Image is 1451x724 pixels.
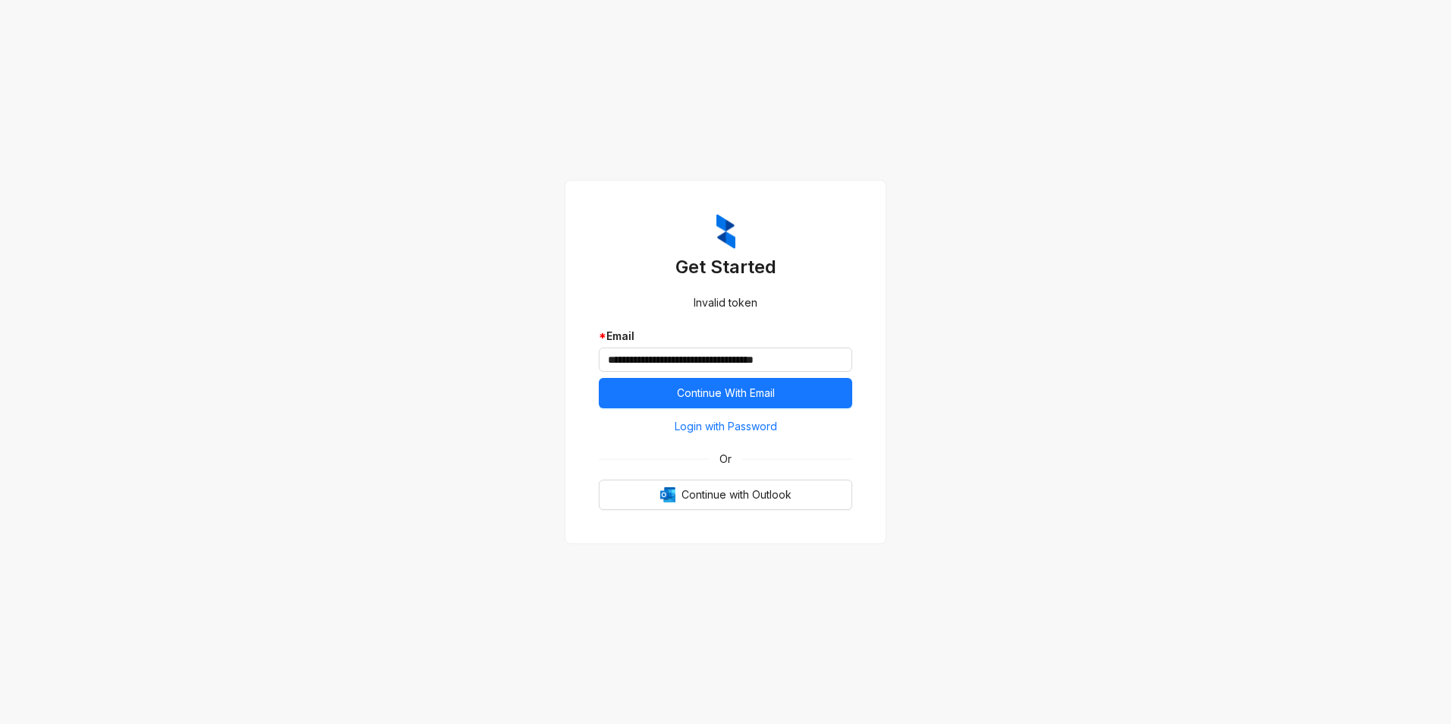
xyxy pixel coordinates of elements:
[716,214,735,249] img: ZumaIcon
[599,480,852,510] button: OutlookContinue with Outlook
[675,418,777,435] span: Login with Password
[599,414,852,439] button: Login with Password
[677,385,775,401] span: Continue With Email
[599,328,852,345] div: Email
[599,378,852,408] button: Continue With Email
[681,486,792,503] span: Continue with Outlook
[709,451,742,467] span: Or
[599,255,852,279] h3: Get Started
[660,487,675,502] img: Outlook
[599,294,852,311] div: Invalid token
